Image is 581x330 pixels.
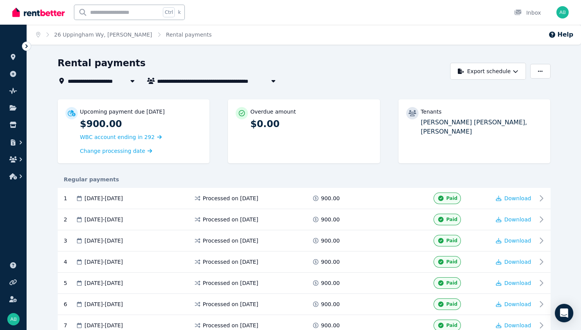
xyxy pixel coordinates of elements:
[321,216,340,223] span: 900.00
[64,298,75,310] div: 6
[504,195,531,201] span: Download
[496,322,531,329] button: Download
[496,300,531,308] button: Download
[203,194,258,202] span: Processed on [DATE]
[27,25,221,45] nav: Breadcrumb
[548,30,573,39] button: Help
[496,279,531,287] button: Download
[446,195,457,201] span: Paid
[446,322,457,328] span: Paid
[203,322,258,329] span: Processed on [DATE]
[85,322,123,329] span: [DATE] - [DATE]
[64,277,75,289] div: 5
[496,237,531,245] button: Download
[203,237,258,245] span: Processed on [DATE]
[421,118,543,136] p: [PERSON_NAME] [PERSON_NAME], [PERSON_NAME]
[321,194,340,202] span: 900.00
[496,216,531,223] button: Download
[178,9,181,15] span: k
[250,108,296,116] p: Overdue amount
[446,216,457,223] span: Paid
[504,301,531,307] span: Download
[203,300,258,308] span: Processed on [DATE]
[555,304,573,322] div: Open Intercom Messenger
[446,238,457,244] span: Paid
[7,313,20,325] img: Aleksandar Borkovic
[556,6,569,18] img: Aleksandar Borkovic
[504,259,531,265] span: Download
[85,300,123,308] span: [DATE] - [DATE]
[446,280,457,286] span: Paid
[496,258,531,266] button: Download
[85,216,123,223] span: [DATE] - [DATE]
[250,118,372,130] p: $0.00
[321,237,340,245] span: 900.00
[203,258,258,266] span: Processed on [DATE]
[166,31,212,39] span: Rental payments
[321,300,340,308] span: 900.00
[446,259,457,265] span: Paid
[321,322,340,329] span: 900.00
[203,279,258,287] span: Processed on [DATE]
[12,7,65,18] img: RentBetter
[54,32,152,38] a: 26 Uppingham Wy, [PERSON_NAME]
[504,280,531,286] span: Download
[85,237,123,245] span: [DATE] - [DATE]
[321,279,340,287] span: 900.00
[80,118,202,130] p: $900.00
[450,63,526,80] button: Export schedule
[446,301,457,307] span: Paid
[85,258,123,266] span: [DATE] - [DATE]
[85,194,123,202] span: [DATE] - [DATE]
[504,322,531,328] span: Download
[64,214,75,225] div: 2
[58,176,551,183] div: Regular payments
[514,9,541,17] div: Inbox
[496,194,531,202] button: Download
[80,134,155,140] span: WBC account ending in 292
[163,7,175,17] span: Ctrl
[421,108,442,116] p: Tenants
[80,147,152,155] a: Change processing date
[64,256,75,268] div: 4
[80,147,146,155] span: Change processing date
[504,216,531,223] span: Download
[58,57,146,69] h1: Rental payments
[321,258,340,266] span: 900.00
[85,279,123,287] span: [DATE] - [DATE]
[203,216,258,223] span: Processed on [DATE]
[64,235,75,246] div: 3
[80,108,165,116] p: Upcoming payment due [DATE]
[64,193,75,204] div: 1
[504,238,531,244] span: Download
